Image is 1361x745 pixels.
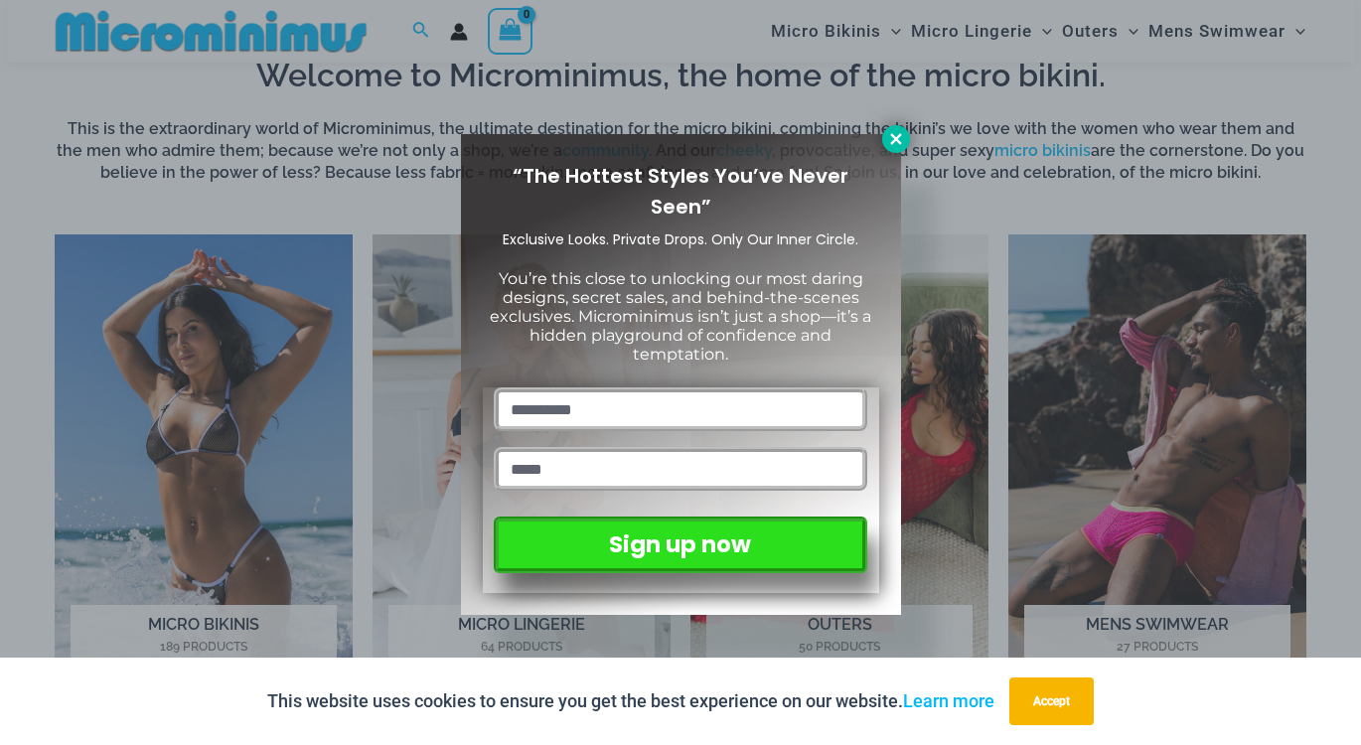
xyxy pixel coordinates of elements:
[503,229,858,249] span: Exclusive Looks. Private Drops. Only Our Inner Circle.
[267,686,994,716] p: This website uses cookies to ensure you get the best experience on our website.
[490,269,871,365] span: You’re this close to unlocking our most daring designs, secret sales, and behind-the-scenes exclu...
[513,162,848,221] span: “The Hottest Styles You’ve Never Seen”
[1009,677,1094,725] button: Accept
[494,517,866,573] button: Sign up now
[882,125,910,153] button: Close
[903,690,994,711] a: Learn more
